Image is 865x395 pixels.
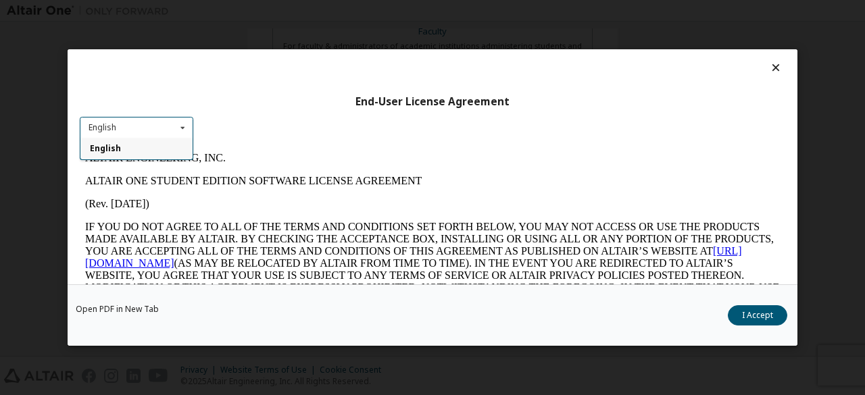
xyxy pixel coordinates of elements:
[5,51,700,63] p: (Rev. [DATE])
[728,305,787,325] button: I Accept
[90,143,121,155] span: English
[5,28,700,41] p: ALTAIR ONE STUDENT EDITION SOFTWARE LICENSE AGREEMENT
[76,305,159,313] a: Open PDF in New Tab
[80,95,785,109] div: End-User License Agreement
[5,99,662,122] a: [URL][DOMAIN_NAME]
[5,5,700,18] p: ALTAIR ENGINEERING, INC.
[5,74,700,172] p: IF YOU DO NOT AGREE TO ALL OF THE TERMS AND CONDITIONS SET FORTH BELOW, YOU MAY NOT ACCESS OR USE...
[89,124,116,132] div: English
